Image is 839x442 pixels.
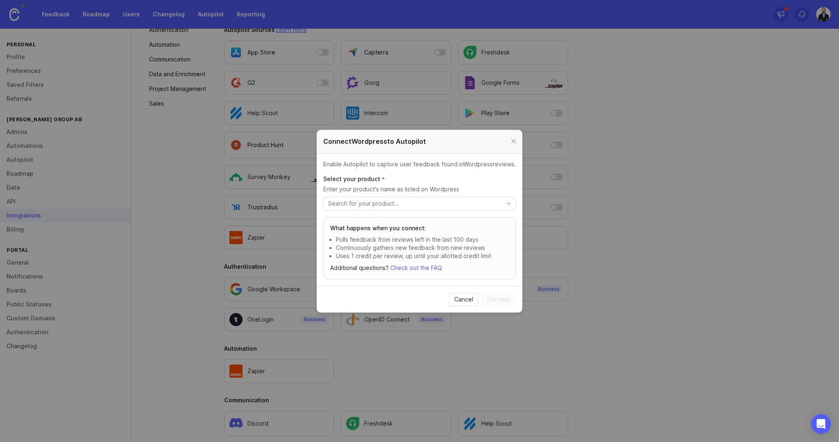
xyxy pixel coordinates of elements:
[454,295,473,304] span: Cancel
[330,263,509,272] p: Additional questions?
[336,244,509,252] p: Continuously gathers new feedback from new reviews
[390,264,442,271] a: Check out the FAQ
[323,197,516,211] div: toggle menu
[502,200,515,207] svg: toggle icon
[330,224,509,232] h3: What happens when you connect:
[323,160,516,168] p: Enable Autopilot to capture user feedback found in Wordpress reviews.
[328,199,501,208] input: Search for your product...
[323,175,516,184] p: Select your product
[323,137,426,145] span: Connect Wordpress to Autopilot
[336,252,509,260] p: Uses 1 credit per review, up until your allotted credit limit
[336,236,509,244] p: Pulls feedback from reviews left in the last 100 days
[811,414,831,434] div: Open Intercom Messenger
[449,293,478,306] button: Cancel
[323,185,516,193] p: Enter your product's name as listed on Wordpress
